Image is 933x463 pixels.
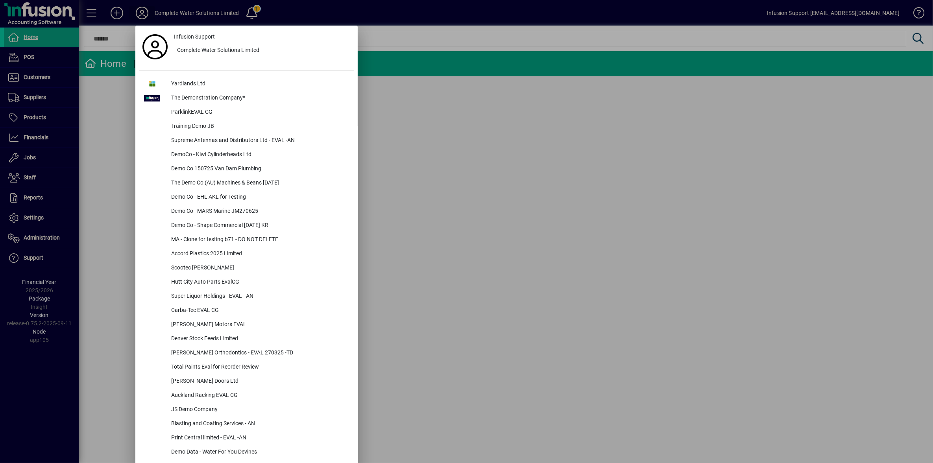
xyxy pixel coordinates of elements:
[171,30,354,44] a: Infusion Support
[139,290,354,304] button: Super Liquor Holdings - EVAL - AN
[165,290,354,304] div: Super Liquor Holdings - EVAL - AN
[165,148,354,162] div: DemoCo - Kiwi Cylinderheads Ltd
[139,275,354,290] button: Hutt City Auto Parts EvalCG
[139,105,354,120] button: ParklinkEVAL CG
[165,134,354,148] div: Supreme Antennas and Distributors Ltd - EVAL -AN
[139,346,354,360] button: [PERSON_NAME] Orthodontics - EVAL 270325 -TD
[139,176,354,190] button: The Demo Co (AU) Machines & Beans [DATE]
[139,304,354,318] button: Carba-Tec EVAL CG
[139,91,354,105] button: The Demonstration Company*
[165,77,354,91] div: Yardlands Ltd
[165,332,354,346] div: Denver Stock Feeds Limited
[165,417,354,431] div: Blasting and Coating Services - AN
[139,219,354,233] button: Demo Co - Shape Commercial [DATE] KR
[139,431,354,445] button: Print Central limited - EVAL -AN
[174,33,215,41] span: Infusion Support
[165,91,354,105] div: The Demonstration Company*
[139,40,171,54] a: Profile
[139,190,354,205] button: Demo Co - EHL AKL for Testing
[139,445,354,459] button: Demo Data - Water For You Devines
[165,120,354,134] div: Training Demo JB
[139,148,354,162] button: DemoCo - Kiwi Cylinderheads Ltd
[171,44,354,58] button: Complete Water Solutions Limited
[139,247,354,261] button: Accord Plastics 2025 Limited
[165,205,354,219] div: Demo Co - MARS Marine JM270625
[165,275,354,290] div: Hutt City Auto Parts EvalCG
[165,176,354,190] div: The Demo Co (AU) Machines & Beans [DATE]
[139,360,354,374] button: Total Paints Eval for Reorder Review
[165,190,354,205] div: Demo Co - EHL AKL for Testing
[165,247,354,261] div: Accord Plastics 2025 Limited
[139,261,354,275] button: Scootec [PERSON_NAME]
[165,261,354,275] div: Scootec [PERSON_NAME]
[139,162,354,176] button: Demo Co 150725 Van Dam Plumbing
[139,332,354,346] button: Denver Stock Feeds Limited
[139,120,354,134] button: Training Demo JB
[165,403,354,417] div: JS Demo Company
[139,374,354,389] button: [PERSON_NAME] Doors Ltd
[165,374,354,389] div: [PERSON_NAME] Doors Ltd
[165,431,354,445] div: Print Central limited - EVAL -AN
[139,134,354,148] button: Supreme Antennas and Distributors Ltd - EVAL -AN
[139,403,354,417] button: JS Demo Company
[139,318,354,332] button: [PERSON_NAME] Motors EVAL
[139,389,354,403] button: Auckland Racking EVAL CG
[165,360,354,374] div: Total Paints Eval for Reorder Review
[139,205,354,219] button: Demo Co - MARS Marine JM270625
[139,417,354,431] button: Blasting and Coating Services - AN
[165,445,354,459] div: Demo Data - Water For You Devines
[139,233,354,247] button: MA - Clone for testing b71 - DO NOT DELETE
[165,105,354,120] div: ParklinkEVAL CG
[165,389,354,403] div: Auckland Racking EVAL CG
[139,77,354,91] button: Yardlands Ltd
[165,233,354,247] div: MA - Clone for testing b71 - DO NOT DELETE
[165,162,354,176] div: Demo Co 150725 Van Dam Plumbing
[165,346,354,360] div: [PERSON_NAME] Orthodontics - EVAL 270325 -TD
[165,304,354,318] div: Carba-Tec EVAL CG
[165,219,354,233] div: Demo Co - Shape Commercial [DATE] KR
[165,318,354,332] div: [PERSON_NAME] Motors EVAL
